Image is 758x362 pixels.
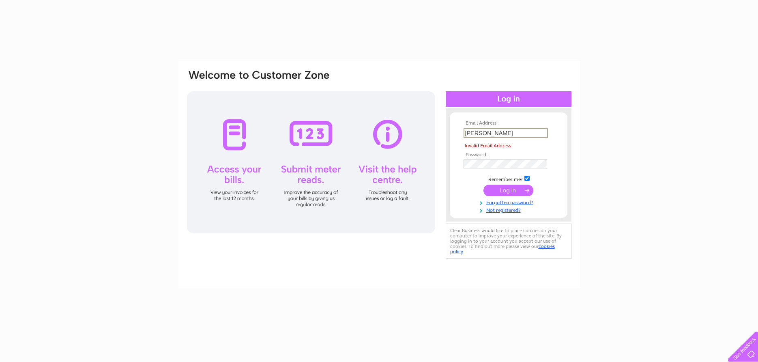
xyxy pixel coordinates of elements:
[464,198,556,206] a: Forgotten password?
[483,185,533,196] input: Submit
[450,243,555,254] a: cookies policy
[446,224,571,259] div: Clear Business would like to place cookies on your computer to improve your experience of the sit...
[462,175,556,183] td: Remember me?
[465,143,511,149] span: Invalid Email Address
[462,121,556,126] th: Email Address:
[464,206,556,213] a: Not registered?
[462,152,556,158] th: Password:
